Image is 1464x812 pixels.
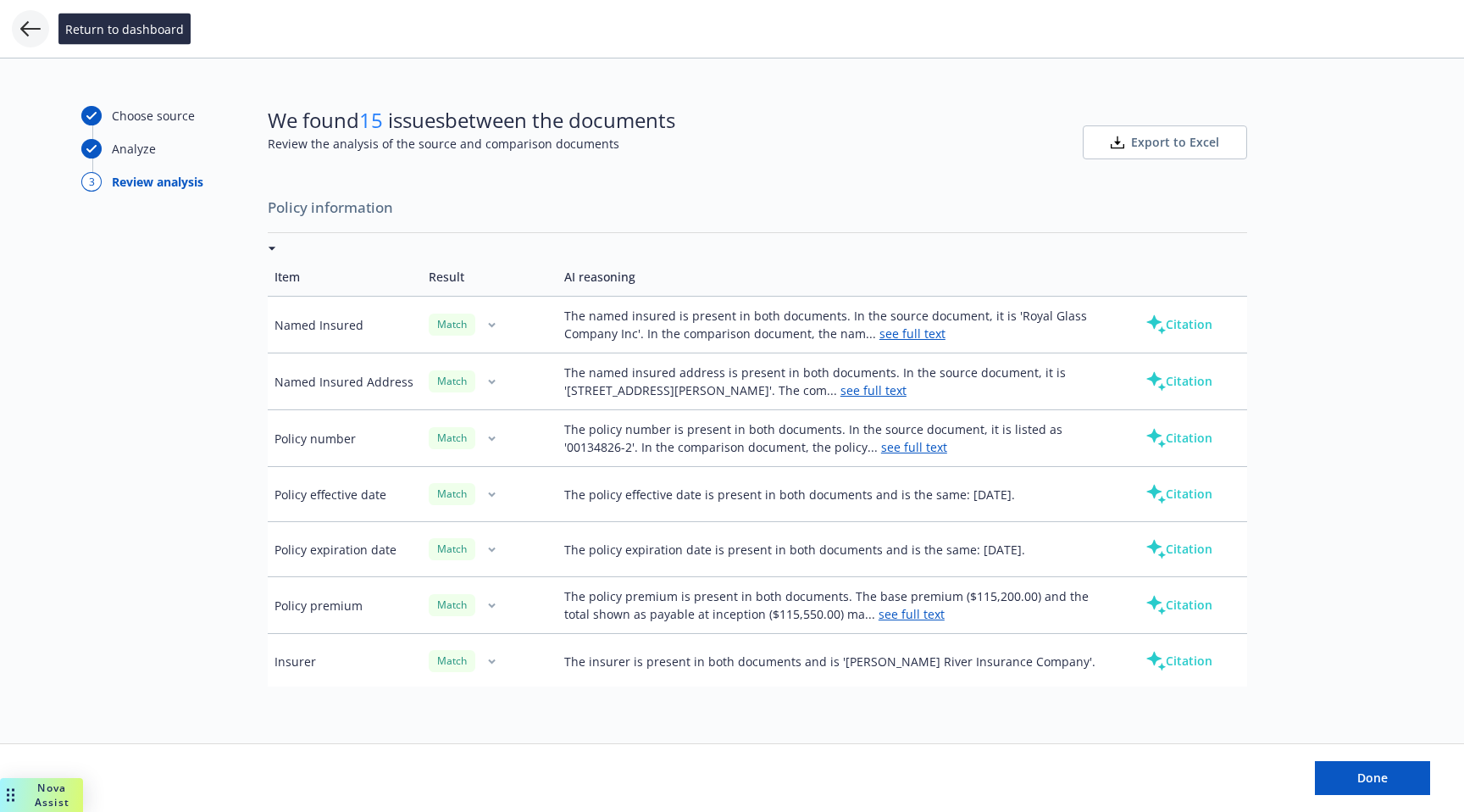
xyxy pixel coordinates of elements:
span: Export to Excel [1131,134,1219,151]
td: Item [268,258,422,297]
div: Match [429,538,475,559]
td: The policy expiration date is present in both documents and is the same: [DATE]. [557,522,1112,577]
a: see full text [881,439,947,455]
td: Insurer [268,634,422,689]
td: Named Insured [268,297,422,353]
div: Match [429,650,475,671]
div: Match [429,370,475,392]
div: Match [429,314,475,335]
button: Citation [1118,364,1239,398]
td: The policy effective date is present in both documents and is the same: [DATE]. [557,467,1112,522]
div: Review analysis [112,173,203,191]
td: The named insured address is present in both documents. In the source document, it is '[STREET_AD... [557,353,1112,410]
td: AI reasoning [557,258,1112,297]
td: Result [422,258,557,297]
span: Done [1357,770,1388,786]
a: see full text [879,606,945,622]
td: Policy effective date [268,467,422,522]
span: We found issues between the documents [268,106,675,135]
button: Citation [1118,421,1239,455]
td: The policy number is present in both documents. In the source document, it is listed as '00134826... [557,410,1112,467]
div: Match [429,427,475,448]
button: Citation [1118,308,1239,342]
td: The insurer is present in both documents and is '[PERSON_NAME] River Insurance Company'. [557,634,1112,689]
td: Policy number [268,410,422,467]
td: Named Insured Address [268,353,422,410]
div: Analyze [112,140,156,158]
td: The named insured is present in both documents. In the source document, it is 'Royal Glass Compan... [557,297,1112,353]
button: Citation [1118,477,1239,511]
div: Match [429,594,475,615]
button: Citation [1118,588,1239,622]
button: Done [1315,761,1430,795]
span: Policy information [268,190,1247,225]
span: Review the analysis of the source and comparison documents [268,135,675,153]
div: Match [429,483,475,504]
button: Citation [1118,532,1239,566]
td: The policy premium is present in both documents. The base premium ($115,200.00) and the total sho... [557,577,1112,634]
td: Policy premium [268,577,422,634]
button: Citation [1118,644,1239,678]
a: see full text [840,382,907,398]
div: 3 [81,172,102,192]
td: Policy expiration date [268,522,422,577]
div: Choose source [112,107,195,125]
button: Export to Excel [1083,125,1247,159]
span: Return to dashboard [65,20,184,38]
span: Nova Assist [35,781,69,809]
a: see full text [879,325,945,342]
span: 15 [359,106,383,134]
